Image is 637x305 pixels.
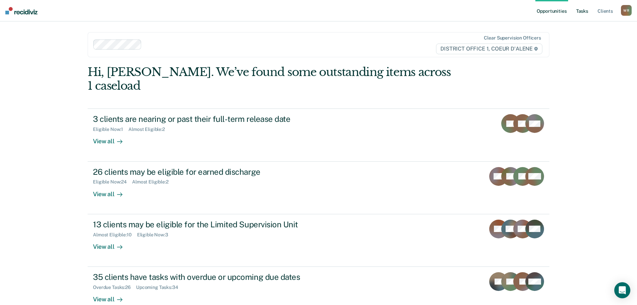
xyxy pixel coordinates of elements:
div: View all [93,132,130,145]
a: 13 clients may be eligible for the Limited Supervision UnitAlmost Eligible:10Eligible Now:3View all [88,214,549,267]
div: Eligible Now : 1 [93,127,128,132]
div: Upcoming Tasks : 34 [136,285,184,290]
button: WR [621,5,632,16]
a: 26 clients may be eligible for earned dischargeEligible Now:24Almost Eligible:2View all [88,162,549,214]
div: Almost Eligible : 2 [132,179,174,185]
div: Almost Eligible : 10 [93,232,137,238]
div: View all [93,237,130,250]
div: 26 clients may be eligible for earned discharge [93,167,328,177]
div: Eligible Now : 24 [93,179,132,185]
span: DISTRICT OFFICE 1, COEUR D'ALENE [436,44,542,54]
div: Almost Eligible : 2 [128,127,170,132]
img: Recidiviz [5,7,37,14]
div: Hi, [PERSON_NAME]. We’ve found some outstanding items across 1 caseload [88,65,457,93]
div: 35 clients have tasks with overdue or upcoming due dates [93,272,328,282]
div: View all [93,290,130,303]
div: 3 clients are nearing or past their full-term release date [93,114,328,124]
div: 13 clients may be eligible for the Limited Supervision Unit [93,220,328,229]
div: Open Intercom Messenger [614,282,630,298]
div: View all [93,185,130,198]
div: Clear supervision officers [484,35,541,41]
div: Overdue Tasks : 26 [93,285,136,290]
div: W R [621,5,632,16]
div: Eligible Now : 3 [137,232,174,238]
a: 3 clients are nearing or past their full-term release dateEligible Now:1Almost Eligible:2View all [88,108,549,161]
